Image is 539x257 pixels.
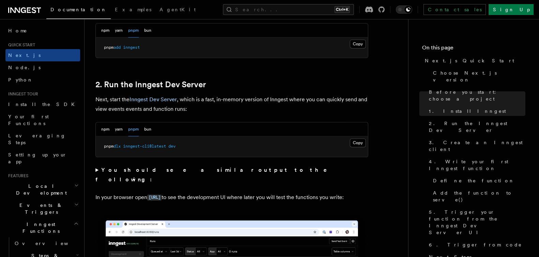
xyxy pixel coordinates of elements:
span: Documentation [50,7,107,12]
a: 6. Trigger from code [426,239,525,251]
a: Your first Functions [5,110,80,130]
a: Documentation [46,2,111,19]
code: [URL] [147,195,162,200]
span: pnpm [104,45,114,50]
span: Setting up your app [8,152,67,164]
span: Choose Next.js version [433,70,525,83]
span: 6. Trigger from code [429,241,522,248]
button: bun [144,122,151,136]
a: 3. Create an Inngest client [426,136,525,155]
a: Next.js [5,49,80,61]
span: Leveraging Steps [8,133,66,145]
span: inngest-cli@latest [123,144,166,149]
span: Inngest tour [5,91,38,97]
span: 2. Run the Inngest Dev Server [429,120,525,134]
span: Python [8,77,33,82]
a: Home [5,25,80,37]
span: Events & Triggers [5,202,74,215]
span: Define the function [433,177,514,184]
button: Inngest Functions [5,218,80,237]
a: 2. Run the Inngest Dev Server [95,80,206,89]
span: 5. Trigger your function from the Inngest Dev Server UI [429,209,525,236]
a: Examples [111,2,155,18]
a: Inngest Dev Server [130,96,177,103]
button: yarn [115,122,123,136]
button: npm [101,122,109,136]
a: Define the function [430,175,525,187]
button: Copy [350,138,366,147]
a: Install the SDK [5,98,80,110]
button: Copy [350,40,366,48]
span: Node.js [8,65,41,70]
button: pnpm [128,122,139,136]
span: add [114,45,121,50]
strong: You should see a similar output to the following: [95,167,336,183]
button: pnpm [128,24,139,37]
a: Next.js Quick Start [422,55,525,67]
span: Examples [115,7,151,12]
kbd: Ctrl+K [334,6,350,13]
span: Install the SDK [8,102,79,107]
a: Sign Up [489,4,534,15]
span: Add the function to serve() [433,190,525,203]
button: Search...Ctrl+K [223,4,354,15]
span: AgentKit [160,7,196,12]
span: 3. Create an Inngest client [429,139,525,153]
a: Python [5,74,80,86]
a: Choose Next.js version [430,67,525,86]
a: Overview [12,237,80,250]
a: [URL] [147,194,162,200]
span: Overview [15,241,85,246]
h4: On this page [422,44,525,55]
button: Local Development [5,180,80,199]
span: 4. Write your first Inngest function [429,158,525,172]
button: Toggle dark mode [396,5,412,14]
span: Before you start: choose a project [429,89,525,102]
button: yarn [115,24,123,37]
p: Next, start the , which is a fast, in-memory version of Inngest where you can quickly send and vi... [95,95,368,114]
span: pnpm [104,144,114,149]
span: Your first Functions [8,114,49,126]
a: Leveraging Steps [5,130,80,149]
a: 4. Write your first Inngest function [426,155,525,175]
a: Add the function to serve() [430,187,525,206]
span: Home [8,27,27,34]
span: Next.js Quick Start [425,57,514,64]
span: 1. Install Inngest [429,108,506,115]
a: Before you start: choose a project [426,86,525,105]
span: Inngest Functions [5,221,74,235]
summary: You should see a similar output to the following: [95,165,368,184]
a: AgentKit [155,2,200,18]
span: Features [5,173,28,179]
a: 2. Run the Inngest Dev Server [426,117,525,136]
a: Node.js [5,61,80,74]
a: Contact sales [423,4,486,15]
p: In your browser open to see the development UI where later you will test the functions you write: [95,193,368,202]
a: 1. Install Inngest [426,105,525,117]
button: npm [101,24,109,37]
button: bun [144,24,151,37]
span: Local Development [5,183,74,196]
a: Setting up your app [5,149,80,168]
a: 5. Trigger your function from the Inngest Dev Server UI [426,206,525,239]
button: Events & Triggers [5,199,80,218]
span: dlx [114,144,121,149]
span: inngest [123,45,140,50]
span: Next.js [8,52,41,58]
span: dev [168,144,176,149]
span: Quick start [5,42,35,48]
